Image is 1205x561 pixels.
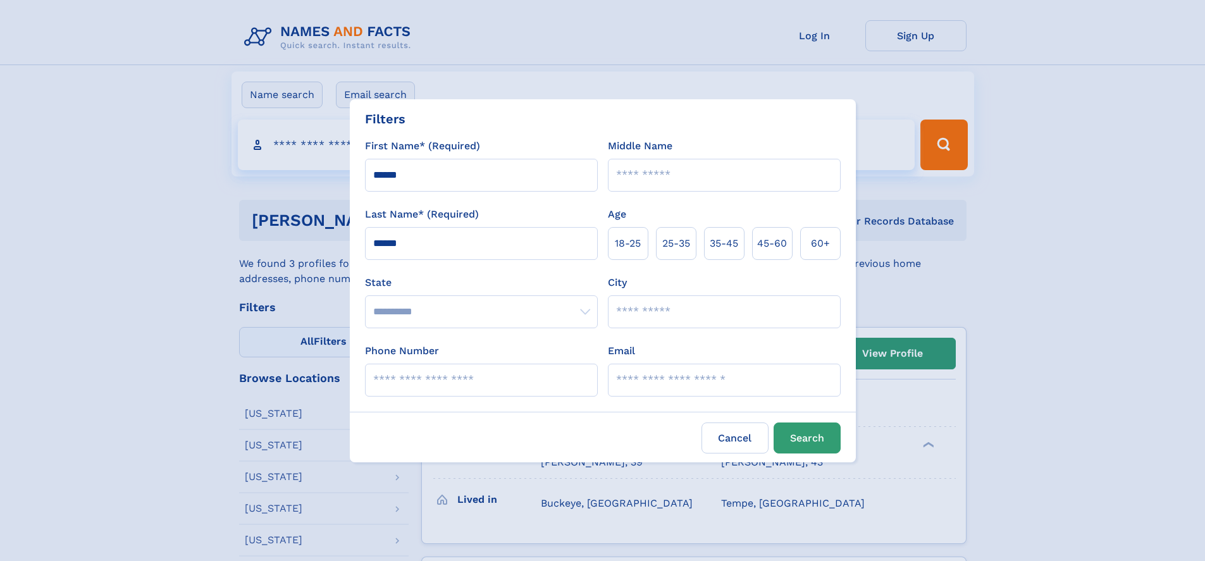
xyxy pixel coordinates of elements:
[608,275,627,290] label: City
[811,236,830,251] span: 60+
[608,343,635,359] label: Email
[757,236,787,251] span: 45‑60
[615,236,641,251] span: 18‑25
[774,422,841,453] button: Search
[710,236,738,251] span: 35‑45
[608,139,672,154] label: Middle Name
[701,422,769,453] label: Cancel
[608,207,626,222] label: Age
[365,207,479,222] label: Last Name* (Required)
[662,236,690,251] span: 25‑35
[365,139,480,154] label: First Name* (Required)
[365,275,598,290] label: State
[365,343,439,359] label: Phone Number
[365,109,405,128] div: Filters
